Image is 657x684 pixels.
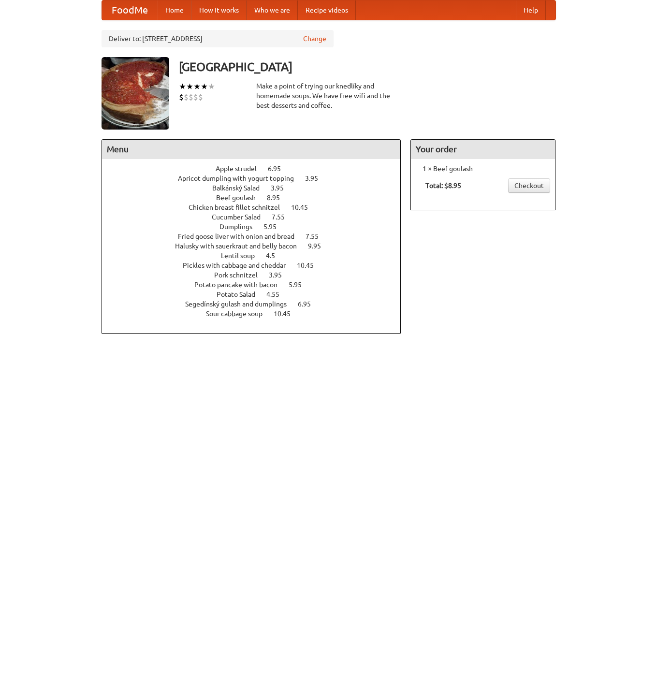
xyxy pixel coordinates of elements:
[289,281,311,289] span: 5.95
[425,182,461,189] b: Total: $8.95
[271,184,293,192] span: 3.95
[411,140,555,159] h4: Your order
[158,0,191,20] a: Home
[219,223,294,231] a: Dumplings 5.95
[274,310,300,318] span: 10.45
[217,291,297,298] a: Potato Salad 4.55
[214,271,300,279] a: Pork schnitzel 3.95
[217,291,265,298] span: Potato Salad
[183,262,295,269] span: Pickles with cabbage and cheddar
[306,233,328,240] span: 7.55
[189,204,326,211] a: Chicken breast fillet schnitzel 10.45
[179,92,184,102] li: $
[416,164,550,174] li: 1 × Beef goulash
[191,0,247,20] a: How it works
[189,204,290,211] span: Chicken breast fillet schnitzel
[184,92,189,102] li: $
[308,242,331,250] span: 9.95
[178,233,304,240] span: Fried goose liver with onion and bread
[194,281,320,289] a: Potato pancake with bacon 5.95
[291,204,318,211] span: 10.45
[179,81,186,92] li: ★
[297,262,323,269] span: 10.45
[216,165,299,173] a: Apple strudel 6.95
[102,30,334,47] div: Deliver to: [STREET_ADDRESS]
[185,300,296,308] span: Segedínský gulash and dumplings
[298,300,321,308] span: 6.95
[216,194,265,202] span: Beef goulash
[175,242,339,250] a: Halusky with sauerkraut and belly bacon 9.95
[206,310,272,318] span: Sour cabbage soup
[212,213,270,221] span: Cucumber Salad
[102,0,158,20] a: FoodMe
[186,81,193,92] li: ★
[298,0,356,20] a: Recipe videos
[185,300,329,308] a: Segedínský gulash and dumplings 6.95
[189,92,193,102] li: $
[178,175,304,182] span: Apricot dumpling with yogurt topping
[212,213,303,221] a: Cucumber Salad 7.55
[212,184,269,192] span: Balkánský Salad
[247,0,298,20] a: Who we are
[221,252,264,260] span: Lentil soup
[102,140,401,159] h4: Menu
[179,57,556,76] h3: [GEOGRAPHIC_DATA]
[266,291,289,298] span: 4.55
[516,0,546,20] a: Help
[102,57,169,130] img: angular.jpg
[214,271,267,279] span: Pork schnitzel
[216,194,298,202] a: Beef goulash 8.95
[183,262,332,269] a: Pickles with cabbage and cheddar 10.45
[272,213,294,221] span: 7.55
[269,271,292,279] span: 3.95
[508,178,550,193] a: Checkout
[208,81,215,92] li: ★
[263,223,286,231] span: 5.95
[219,223,262,231] span: Dumplings
[305,175,328,182] span: 3.95
[198,92,203,102] li: $
[303,34,326,44] a: Change
[178,175,336,182] a: Apricot dumpling with yogurt topping 3.95
[266,252,285,260] span: 4.5
[178,233,336,240] a: Fried goose liver with onion and bread 7.55
[256,81,401,110] div: Make a point of trying our knedlíky and homemade soups. We have free wifi and the best desserts a...
[193,92,198,102] li: $
[194,281,287,289] span: Potato pancake with bacon
[221,252,293,260] a: Lentil soup 4.5
[175,242,307,250] span: Halusky with sauerkraut and belly bacon
[268,165,291,173] span: 6.95
[206,310,308,318] a: Sour cabbage soup 10.45
[193,81,201,92] li: ★
[216,165,266,173] span: Apple strudel
[201,81,208,92] li: ★
[267,194,290,202] span: 8.95
[212,184,302,192] a: Balkánský Salad 3.95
